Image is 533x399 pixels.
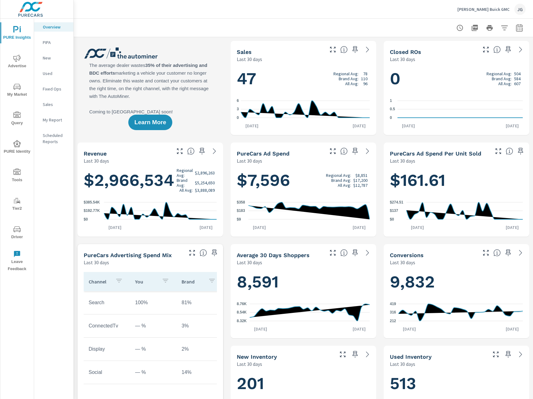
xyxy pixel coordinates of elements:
a: See more details in report [363,45,372,55]
text: $192.77K [84,209,100,213]
text: 8.54K [237,310,247,314]
p: [DATE] [501,123,523,129]
p: [DATE] [249,224,270,230]
p: [DATE] [501,224,523,230]
p: Last 30 days [84,259,109,266]
p: $3,888,089 [195,188,215,193]
p: Scheduled Reports [43,132,68,145]
p: You [135,278,157,285]
p: [DATE] [104,224,126,230]
span: My Market [2,83,32,98]
h5: Average 30 Days Shoppers [237,252,310,258]
td: 3% [177,318,223,334]
p: Last 30 days [390,259,415,266]
td: Search [84,295,130,310]
p: $8,851 [355,173,368,178]
p: [DATE] [195,224,217,230]
h5: PureCars Ad Spend [237,150,289,157]
text: 316 [390,310,396,314]
td: Display [84,341,130,357]
p: Last 30 days [84,157,109,164]
p: $5,254,650 [195,180,215,185]
p: 504 [514,71,521,76]
text: 0 [237,116,239,120]
p: 78 [363,71,368,76]
p: Sales [43,101,68,107]
text: 1 [390,99,392,103]
span: Query [2,112,32,127]
button: Make Fullscreen [491,349,501,359]
span: Total cost of media for all PureCars channels for the selected dealership group over the selected... [340,147,348,155]
p: Last 30 days [390,157,415,164]
h1: 0 [390,68,523,89]
span: A rolling 30 day total of daily Shoppers on the dealership website, averaged over the selected da... [340,249,348,256]
td: — % [130,341,177,357]
span: Tools [2,169,32,184]
p: Regional Avg: [487,71,512,76]
button: Make Fullscreen [338,349,348,359]
a: See more details in report [516,349,526,359]
p: Last 30 days [390,360,415,368]
text: $274.51 [390,200,403,204]
div: Scheduled Reports [34,131,73,146]
p: Last 30 days [237,259,262,266]
h1: $2,966,534 [84,168,217,193]
a: See more details in report [516,248,526,258]
span: PURE Identity [2,140,32,155]
p: Regional Avg: [177,168,193,178]
p: Regional Avg: [333,71,359,76]
p: Last 30 days [390,55,415,63]
h1: 8,591 [237,271,370,292]
button: "Export Report to PDF" [469,22,481,34]
div: nav menu [0,19,34,275]
p: Brand Avg: [339,76,359,81]
td: 81% [177,295,223,310]
h5: New Inventory [237,353,277,360]
p: All Avg: [338,183,351,188]
text: $0 [390,217,394,221]
a: See more details in report [209,146,219,156]
a: See more details in report [363,349,372,359]
h5: PureCars Advertising Spend Mix [84,252,172,258]
span: Tier2 [2,197,32,212]
div: Fixed Ops [34,84,73,94]
text: 6 [237,99,239,103]
span: Average cost of advertising per each vehicle sold at the dealer over the selected date range. The... [506,147,513,155]
p: $17,200 [353,178,368,183]
p: [DATE] [398,123,419,129]
button: Make Fullscreen [481,248,491,258]
p: PIPA [43,39,68,46]
p: Used [43,70,68,77]
h1: $161.61 [390,170,523,191]
button: Make Fullscreen [328,45,338,55]
p: Last 30 days [237,55,262,63]
span: Save this to your personalized report [197,146,207,156]
text: $0 [84,217,88,221]
h5: Sales [237,49,252,55]
div: My Report [34,115,73,125]
span: PURE Insights [2,26,32,41]
span: Save this to your personalized report [350,248,360,258]
h5: Revenue [84,150,107,157]
td: — % [130,318,177,334]
p: 96 [363,81,368,86]
span: Save this to your personalized report [516,146,526,156]
p: All Avg: [179,188,193,193]
td: ConnectedTv [84,318,130,334]
div: Used [34,69,73,78]
span: The number of dealer-specified goals completed by a visitor. [Source: This data is provided by th... [493,249,501,256]
p: Fixed Ops [43,86,68,92]
td: 2% [177,341,223,357]
text: 8.76K [237,302,247,306]
p: [DATE] [407,224,428,230]
h1: 9,832 [390,271,523,292]
p: Overview [43,24,68,30]
text: $385.54K [84,200,100,204]
p: [DATE] [348,224,370,230]
button: Make Fullscreen [187,248,197,258]
text: 212 [390,319,396,323]
p: Channel [89,278,110,285]
span: Save this to your personalized report [503,349,513,359]
span: Save this to your personalized report [350,349,360,359]
span: Leave Feedback [2,250,32,273]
